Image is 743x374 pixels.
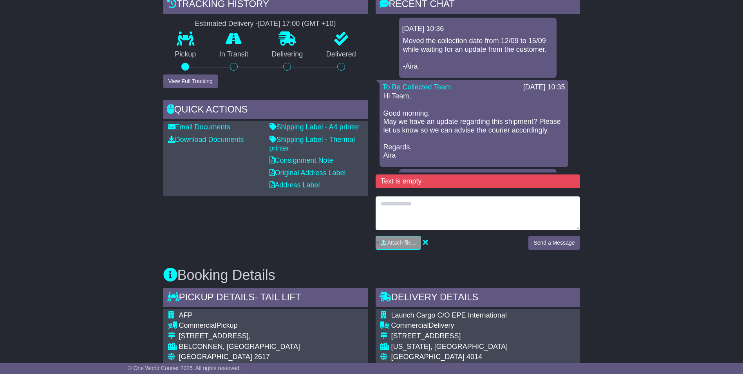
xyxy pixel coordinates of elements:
[179,311,193,319] span: AFP
[163,50,208,59] p: Pickup
[163,288,368,309] div: Pickup Details
[315,50,368,59] p: Delivered
[258,20,336,28] div: [DATE] 17:00 (GMT +10)
[528,236,580,250] button: Send a Message
[376,288,580,309] div: Delivery Details
[163,100,368,121] div: Quick Actions
[179,321,300,330] div: Pickup
[391,353,465,361] span: [GEOGRAPHIC_DATA]
[168,123,230,131] a: Email Documents
[163,267,580,283] h3: Booking Details
[376,174,580,189] div: Text is empty
[383,83,451,91] a: To Be Collected Team
[391,343,511,351] div: [US_STATE], [GEOGRAPHIC_DATA]
[269,136,355,152] a: Shipping Label - Thermal printer
[391,332,511,341] div: [STREET_ADDRESS]
[168,136,244,143] a: Download Documents
[179,343,300,351] div: BELCONNEN, [GEOGRAPHIC_DATA]
[255,292,301,302] span: - Tail Lift
[260,50,315,59] p: Delivering
[383,92,564,160] p: Hi Team, Good morning, May we have an update regarding this shipment? Please let us know so we ca...
[179,332,300,341] div: [STREET_ADDRESS],
[391,321,429,329] span: Commercial
[269,123,360,131] a: Shipping Label - A4 printer
[179,353,252,361] span: [GEOGRAPHIC_DATA]
[163,74,218,88] button: View Full Tracking
[208,50,260,59] p: In Transit
[269,181,320,189] a: Address Label
[269,169,346,177] a: Original Address Label
[254,353,270,361] span: 2617
[269,156,333,164] a: Consignment Note
[403,37,553,71] p: Moved the collection date from 12/09 to 15/09 while waiting for an update from the customer. -Aira
[523,83,565,92] div: [DATE] 10:35
[466,353,482,361] span: 4014
[128,365,241,371] span: © One World Courier 2025. All rights reserved.
[402,25,553,33] div: [DATE] 10:36
[391,311,507,319] span: Launch Cargo C/O EPE International
[163,20,368,28] div: Estimated Delivery -
[391,321,511,330] div: Delivery
[179,321,217,329] span: Commercial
